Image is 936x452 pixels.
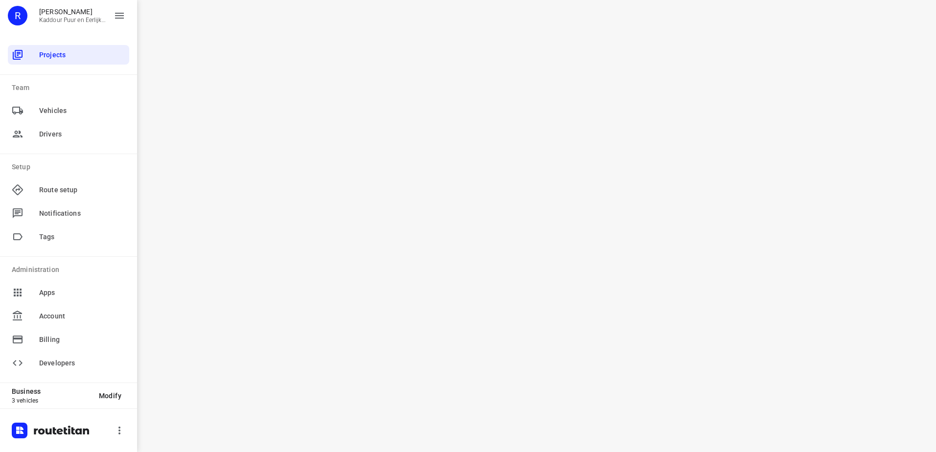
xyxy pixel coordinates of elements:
span: Projects [39,50,125,60]
p: Rachid Kaddour [39,8,106,16]
div: R [8,6,27,25]
p: Setup [12,162,129,172]
div: Apps [8,283,129,302]
div: Tags [8,227,129,247]
div: Drivers [8,124,129,144]
div: Route setup [8,180,129,200]
span: Developers [39,358,125,368]
p: Kaddour Puur en Eerlijk Vlees B.V. [39,17,106,23]
div: Account [8,306,129,326]
button: Modify [91,387,129,405]
span: Apps [39,288,125,298]
div: Projects [8,45,129,65]
span: Tags [39,232,125,242]
div: Vehicles [8,101,129,120]
span: Modify [99,392,121,400]
p: Business [12,387,91,395]
span: Vehicles [39,106,125,116]
div: Notifications [8,203,129,223]
span: Drivers [39,129,125,139]
span: Notifications [39,208,125,219]
div: Billing [8,330,129,349]
span: Billing [39,335,125,345]
p: Administration [12,265,129,275]
span: Route setup [39,185,125,195]
span: Account [39,311,125,321]
div: Developers [8,353,129,373]
p: Team [12,83,129,93]
p: 3 vehicles [12,397,91,404]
